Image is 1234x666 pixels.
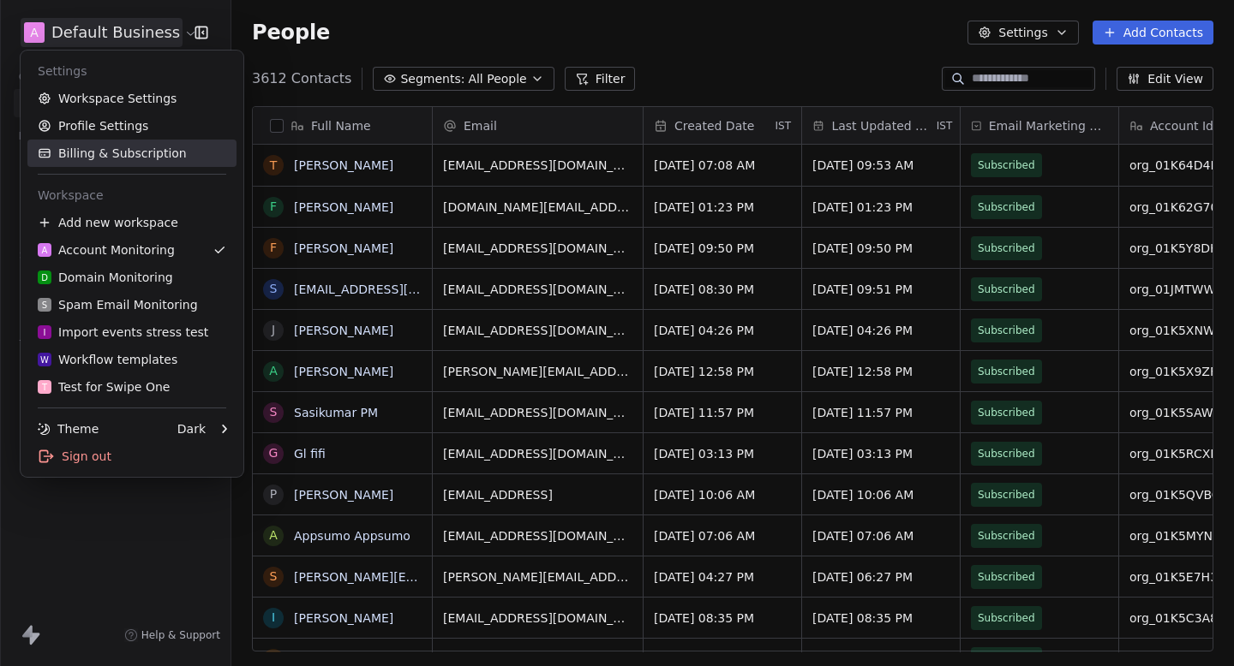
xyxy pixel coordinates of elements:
[40,354,49,366] span: W
[27,57,237,85] div: Settings
[27,140,237,167] a: Billing & Subscription
[27,443,237,470] div: Sign out
[38,420,99,437] div: Theme
[27,85,237,112] a: Workspace Settings
[44,326,46,339] span: I
[38,378,170,395] div: Test for Swipe One
[38,351,177,368] div: Workflow templates
[38,241,175,259] div: Account Monitoring
[27,112,237,140] a: Profile Settings
[38,296,198,313] div: Spam Email Monitoring
[38,324,208,341] div: Import events stress test
[177,420,206,437] div: Dark
[41,271,48,284] span: D
[42,244,48,257] span: A
[42,381,47,394] span: T
[42,299,47,312] span: S
[27,181,237,209] div: Workspace
[27,209,237,236] div: Add new workspace
[38,269,173,286] div: Domain Monitoring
